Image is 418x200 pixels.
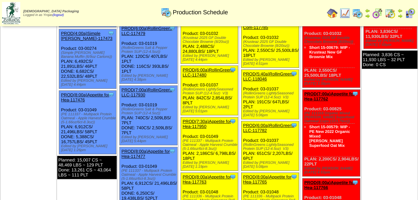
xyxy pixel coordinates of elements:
img: Tooltip [291,122,297,129]
div: Product: 03-00825 PLAN: 2,200CS / 2,904LBS / 22PLT [302,90,360,176]
span: Logged in as Yrojas [23,10,79,17]
img: Tooltip [229,118,236,125]
a: Short 15-00679: WIP - Krusteaz New GF Brownie Mix [309,45,350,59]
div: Edited by [PERSON_NAME] [DATE] 1:19pm [183,161,238,169]
div: Product: 03-01037 PLAN: 651CS / 2,207LBS / 6PLT [241,121,299,171]
img: Tooltip [169,148,176,154]
div: (Krusteaz 2025 GF Double Chocolate Brownie (8/20oz)) [243,40,299,48]
a: PROD(6:00a)RollinGreens LLC-117479 [121,26,173,36]
div: Product: 03-00274 PLAN: 6,492CS / 21,891LBS / 46PLT DONE: 6,682CS / 22,532LBS / 48PLT [59,29,116,89]
div: Edited by [PERSON_NAME] [DATE] 4:53pm [304,166,360,174]
img: Tooltip [352,90,358,97]
div: (RollinGreens Salt & Pepper Protein SUP (12-4.5oz)) [121,46,177,54]
div: Product: 03-01032 PLAN: 2,550CS / 25,500LBS / 18PLT [241,18,299,68]
img: arrowright.gif [397,13,403,19]
div: Product: 03-01019 PLAN: 120CS / 407LBS / 1PLT DONE: 116CS / 393LBS / 1PLT [120,24,178,84]
div: (PE 111337 - Multipack Protein Oatmeal - Apple Harvest Crumble (5-1.66oz/6ct-8.3oz)) [61,112,116,124]
div: (Krusteaz 2025 GF Double Chocolate Brownie (8/20oz)) [183,36,238,44]
img: home.gif [327,8,338,19]
div: Edited by [PERSON_NAME] [DATE] 5:01pm [183,105,238,113]
a: PROD(7:00a)RollinGreens LLC-117930 [121,87,173,97]
img: calendarblend.gif [372,8,383,19]
div: Edited by [PERSON_NAME] [DATE] 1:26pm [61,144,116,152]
a: PROD(7:00a)Appetite for Hea-117762 [304,91,355,101]
img: arrowleft.gif [365,8,370,13]
div: Edited by [PERSON_NAME] [DATE] 3:38pm [304,78,360,86]
div: (PE 111337 - Multipack Protein Oatmeal - Apple Harvest Crumble (5-1.66oz/6ct-8.3oz)) [183,139,238,151]
div: Product: 03-01049 PLAN: 6,912CS / 21,496LBS / 58PLT DONE: 5,388CS / 16,757LBS / 45PLT [59,91,116,154]
a: PROD(6:00a)RollinGreens LLC-117782 [243,123,294,133]
div: (PE 111316 Organic Mixed [PERSON_NAME] Superfood Oatmeal Cups (12/1.76oz)) [304,111,360,123]
div: Edited by [PERSON_NAME] [DATE] 4:44pm [183,54,238,62]
img: Tooltip [229,66,236,73]
a: PROD(7:30a)Appetite for Hea-117950 [183,119,231,129]
div: (RollinGreens Salt & Pepper Protein SUP (12-4.5oz)) [121,107,177,115]
a: PROD(4:00a)Simple [PERSON_NAME]-117473 [61,31,112,41]
img: arrowleft.gif [397,8,403,13]
div: Product: 03-01037 PLAN: 191CS / 647LBS / 2PLT [241,70,299,119]
img: calendarcustomer.gif [405,8,415,19]
div: Product: 03-01037 PLAN: 842CS / 2,854LBS / 8PLT [181,66,238,115]
div: (RollinGreens LightlySeasoned Protein SUP (12-4.5oz) V3) [243,91,299,99]
div: Product: 03-01049 PLAN: 2,186CS / 6,798LBS / 18PLT [181,117,238,171]
div: Edited by [PERSON_NAME] [DATE] 4:44pm [61,79,116,87]
img: Tooltip [169,86,176,93]
div: (Simple [PERSON_NAME] Banana Muffin (6/9oz Cartons)) [61,51,116,59]
img: Tooltip [352,179,358,186]
img: Tooltip [108,30,114,37]
img: Tooltip [291,173,297,180]
a: PROD(6:00a)RollinGreens LLC-117480 [183,67,234,77]
div: (PE 111337 - Multipack Protein Oatmeal - Apple Harvest Crumble (5-1.66oz/6ct-8.3oz)) [121,169,177,181]
img: Tooltip [108,91,114,98]
div: Planned: 15,007 CS ~ 48,469 LBS ~ 129 PLT Done: 13,261 CS ~ 43,064 LBS ~ 111 PLT [57,156,117,179]
a: PROD(5:40a)RollinGreens LLC-118046 [243,71,294,81]
a: PROD(8:00a)Appetite for Hea-117763 [183,174,231,184]
span: [DEMOGRAPHIC_DATA] Packaging [23,10,79,13]
a: PROD(8:00a)Appetite for Hea-117766 [304,180,355,190]
div: Planned: 3,836 CS ~ 11,930 LBS ~ 32 PLT Done: 0 CS [362,50,417,69]
a: PROD(8:00a)Appetite for Hea-117476 [61,92,109,102]
div: Edited by [PERSON_NAME] [DATE] 5:06pm [243,109,299,117]
a: (logout) [53,13,64,17]
div: Edited by [PERSON_NAME] [DATE] 7:55pm [365,39,417,47]
div: Product: 03-01019 PLAN: 740CS / 2,509LBS / 7PLT DONE: 740CS / 2,509LBS / 7PLT [120,86,178,145]
div: Product: 03-01032 PLAN: 2,488CS / 24,880LBS / 18PLT [181,14,238,64]
img: Tooltip [291,70,297,77]
img: zoroco-logo-small.webp [2,2,20,24]
img: line_graph.gif [340,8,350,19]
a: PROD(8:00a)Appetite for Hea-117477 [121,149,170,159]
img: calendarinout.gif [385,8,395,19]
img: calendarprod.gif [161,7,172,18]
div: (RollinGreens LightlySeasoned Protein SUP (12-4.5oz) V3) [183,87,238,95]
div: (RollinGreens LightlySeasoned Protein SUP (12-4.5oz) V3) [243,143,299,151]
img: Tooltip [229,173,236,180]
div: Edited by [PERSON_NAME] [DATE] 5:08pm [243,161,299,169]
div: (Krusteaz 2025 GF Double Chocolate Brownie (8/20oz)) [304,36,360,44]
div: Product: 03-01032 PLAN: 2,550CS / 25,500LBS / 18PLT [302,14,360,88]
div: Edited by [PERSON_NAME] [DATE] 4:51pm [243,58,299,66]
span: Production Schedule [173,9,228,16]
div: Edited by [PERSON_NAME] [DATE] 4:38pm [121,74,177,82]
img: calendarprod.gif [352,8,363,19]
div: Edited by [PERSON_NAME] [DATE] 5:44pm [121,135,177,143]
a: Short 15-00579: WIP - PE New 2022 Organic Mixed [PERSON_NAME] Superfood Oat Mix [309,125,350,148]
a: PROD(8:00a)Appetite for Hea-117765 [243,174,291,184]
img: arrowright.gif [365,13,370,19]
